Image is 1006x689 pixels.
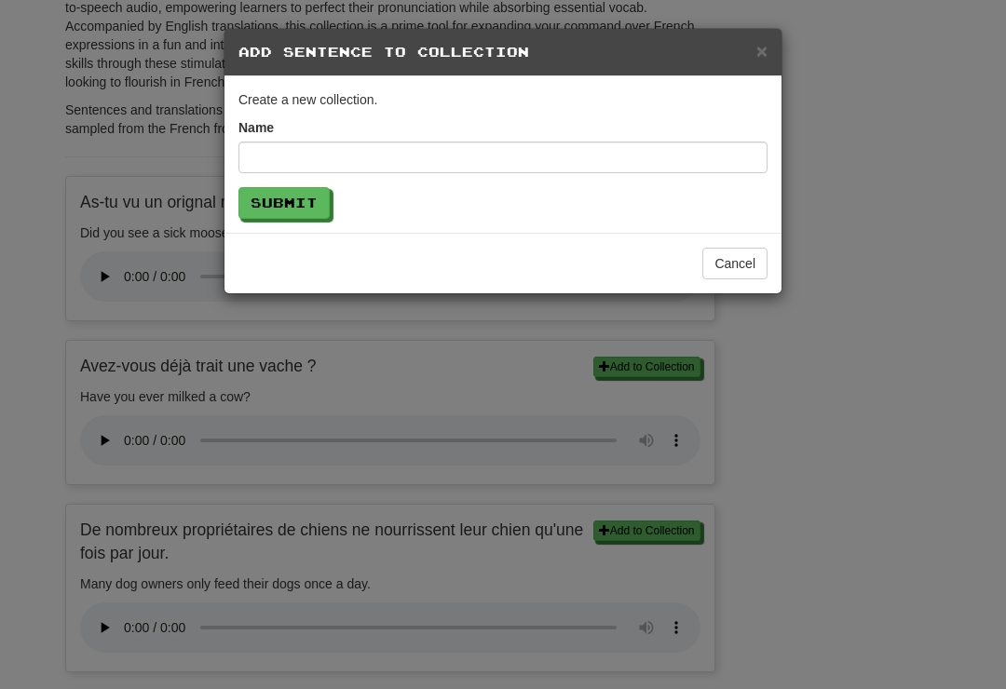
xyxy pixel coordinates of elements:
[238,90,768,109] p: Create a new collection.
[756,41,768,61] button: Close
[238,187,330,219] button: Submit
[238,118,274,137] label: Name
[756,40,768,61] span: ×
[238,43,768,61] h5: Add Sentence to Collection
[702,248,768,279] button: Cancel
